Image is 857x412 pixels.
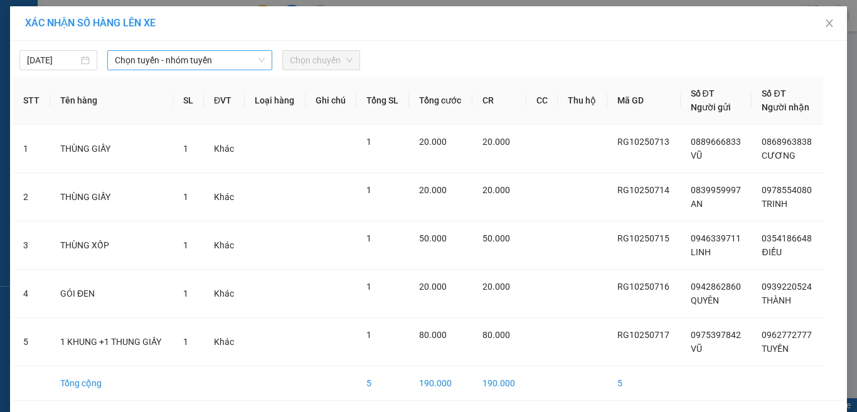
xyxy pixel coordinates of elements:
[183,144,188,154] span: 1
[762,344,789,354] span: TUYỀN
[204,318,245,366] td: Khác
[824,18,834,28] span: close
[13,125,50,173] td: 1
[290,51,353,70] span: Chọn chuyến
[306,77,356,125] th: Ghi chú
[27,53,78,67] input: 12/10/2025
[13,318,50,366] td: 5
[419,185,447,195] span: 20.000
[762,151,796,161] span: CƯƠNG
[366,233,371,243] span: 1
[366,330,371,340] span: 1
[762,233,812,243] span: 0354186648
[691,233,741,243] span: 0946339711
[50,270,173,318] td: GÓI ĐEN
[409,77,472,125] th: Tổng cước
[691,247,711,257] span: LINH
[13,173,50,221] td: 2
[526,77,558,125] th: CC
[204,270,245,318] td: Khác
[691,344,702,354] span: VŨ
[762,199,787,209] span: TRINH
[691,199,703,209] span: AN
[204,77,245,125] th: ĐVT
[558,77,607,125] th: Thu hộ
[691,102,731,112] span: Người gửi
[762,137,812,147] span: 0868963838
[607,366,681,401] td: 5
[762,185,812,195] span: 0978554080
[356,77,409,125] th: Tổng SL
[50,173,173,221] td: THÙNG GIẤY
[204,221,245,270] td: Khác
[691,282,741,292] span: 0942862860
[13,77,50,125] th: STT
[50,77,173,125] th: Tên hàng
[183,240,188,250] span: 1
[762,330,812,340] span: 0962772777
[617,330,669,340] span: RG10250717
[482,330,510,340] span: 80.000
[173,77,204,125] th: SL
[762,282,812,292] span: 0939220524
[13,221,50,270] td: 3
[691,88,715,98] span: Số ĐT
[25,17,156,29] span: XÁC NHẬN SỐ HÀNG LÊN XE
[617,185,669,195] span: RG10250714
[691,330,741,340] span: 0975397842
[419,233,447,243] span: 50.000
[812,6,847,41] button: Close
[482,137,510,147] span: 20.000
[691,295,719,305] span: QUYÊN
[245,77,306,125] th: Loại hàng
[13,270,50,318] td: 4
[50,125,173,173] td: THÙNG GIẤY
[419,330,447,340] span: 80.000
[419,282,447,292] span: 20.000
[482,185,510,195] span: 20.000
[482,233,510,243] span: 50.000
[691,151,702,161] span: VŨ
[204,125,245,173] td: Khác
[419,137,447,147] span: 20.000
[617,233,669,243] span: RG10250715
[762,88,785,98] span: Số ĐT
[204,173,245,221] td: Khác
[617,282,669,292] span: RG10250716
[762,102,809,112] span: Người nhận
[366,185,371,195] span: 1
[115,51,265,70] span: Chọn tuyến - nhóm tuyến
[366,282,371,292] span: 1
[50,318,173,366] td: 1 KHUNG +1 THUNG GIẤY
[482,282,510,292] span: 20.000
[691,185,741,195] span: 0839959997
[691,137,741,147] span: 0889666833
[472,77,526,125] th: CR
[258,56,265,64] span: down
[50,366,173,401] td: Tổng cộng
[762,295,791,305] span: THÀNH
[617,137,669,147] span: RG10250713
[762,247,781,257] span: ĐIỀU
[50,221,173,270] td: THÙNG XỐP
[183,192,188,202] span: 1
[409,366,472,401] td: 190.000
[472,366,526,401] td: 190.000
[356,366,409,401] td: 5
[607,77,681,125] th: Mã GD
[183,337,188,347] span: 1
[366,137,371,147] span: 1
[183,288,188,298] span: 1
